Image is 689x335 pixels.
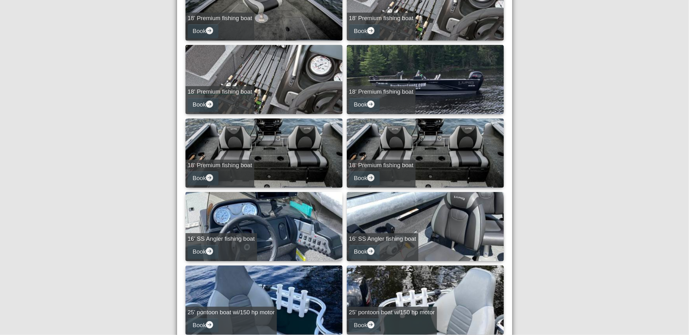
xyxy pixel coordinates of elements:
h5: 25' pontoon boat wi/150 hp motor [188,309,275,316]
svg: arrow right circle fill [367,101,374,108]
svg: arrow right circle fill [206,27,213,34]
button: Bookarrow right circle fill [188,245,218,259]
button: Bookarrow right circle fill [188,318,218,332]
h5: 18' Premium fishing boat [188,88,252,96]
h5: 18' Premium fishing boat [188,15,252,22]
h5: 18' Premium fishing boat [349,15,414,22]
button: Bookarrow right circle fill [188,171,218,185]
button: Bookarrow right circle fill [188,98,218,112]
svg: arrow right circle fill [206,101,213,108]
button: Bookarrow right circle fill [349,24,380,38]
button: Bookarrow right circle fill [349,171,380,185]
svg: arrow right circle fill [367,248,374,255]
button: Bookarrow right circle fill [349,245,380,259]
h5: 16' SS Angler fishing boat [349,235,416,243]
svg: arrow right circle fill [367,27,374,34]
h5: 16' SS Angler fishing boat [188,235,255,243]
svg: arrow right circle fill [206,248,213,255]
svg: arrow right circle fill [367,174,374,181]
button: Bookarrow right circle fill [349,98,380,112]
h5: 18' Premium fishing boat [349,88,414,96]
h5: 18' Premium fishing boat [188,162,252,169]
svg: arrow right circle fill [367,321,374,328]
svg: arrow right circle fill [206,174,213,181]
svg: arrow right circle fill [206,321,213,328]
button: Bookarrow right circle fill [188,24,218,38]
button: Bookarrow right circle fill [349,318,380,332]
h5: 18' Premium fishing boat [349,162,414,169]
h5: 25' pontoon boat w/150 hp motor [349,309,435,316]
